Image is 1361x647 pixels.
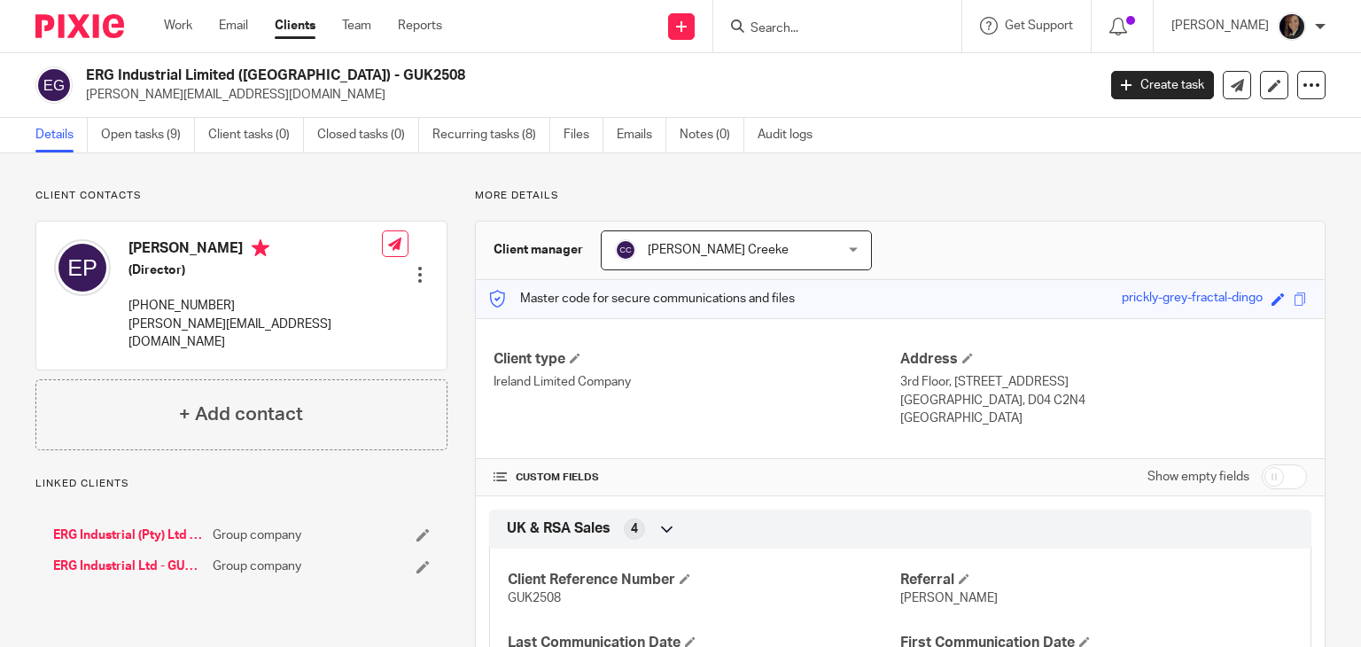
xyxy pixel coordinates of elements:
[128,316,382,352] p: [PERSON_NAME][EMAIL_ADDRESS][DOMAIN_NAME]
[128,297,382,315] p: [PHONE_NUMBER]
[900,350,1307,369] h4: Address
[432,118,550,152] a: Recurring tasks (8)
[317,118,419,152] a: Closed tasks (0)
[508,571,900,589] h4: Client Reference Number
[101,118,195,152] a: Open tasks (9)
[398,17,442,35] a: Reports
[900,409,1307,427] p: [GEOGRAPHIC_DATA]
[208,118,304,152] a: Client tasks (0)
[252,239,269,257] i: Primary
[179,401,303,428] h4: + Add contact
[1122,289,1263,309] div: prickly-grey-fractal-dingo
[213,526,301,544] span: Group company
[1278,12,1306,41] img: Screenshot%202023-08-23%20174648.png
[494,373,900,391] p: Ireland Limited Company
[219,17,248,35] a: Email
[494,471,900,485] h4: CUSTOM FIELDS
[164,17,192,35] a: Work
[35,66,73,104] img: svg%3E
[53,557,204,575] a: ERG Industrial Ltd - GUK2409
[35,14,124,38] img: Pixie
[342,17,371,35] a: Team
[494,350,900,369] h4: Client type
[680,118,744,152] a: Notes (0)
[213,557,301,575] span: Group company
[53,526,204,544] a: ERG Industrial (Pty) Ltd G2399
[489,290,795,308] p: Master code for secure communications and files
[564,118,603,152] a: Files
[275,17,315,35] a: Clients
[128,239,382,261] h4: [PERSON_NAME]
[128,261,382,279] h5: (Director)
[900,571,1293,589] h4: Referral
[749,21,908,37] input: Search
[35,118,88,152] a: Details
[1111,71,1214,99] a: Create task
[617,118,666,152] a: Emails
[86,66,885,85] h2: ERG Industrial Limited ([GEOGRAPHIC_DATA]) - GUK2508
[900,373,1307,391] p: 3rd Floor, [STREET_ADDRESS]
[508,592,561,604] span: GUK2508
[35,477,447,491] p: Linked clients
[900,592,998,604] span: [PERSON_NAME]
[1171,17,1269,35] p: [PERSON_NAME]
[758,118,826,152] a: Audit logs
[507,519,611,538] span: UK & RSA Sales
[631,520,638,538] span: 4
[900,392,1307,409] p: [GEOGRAPHIC_DATA], D04 C2N4
[494,241,583,259] h3: Client manager
[615,239,636,261] img: svg%3E
[86,86,1085,104] p: [PERSON_NAME][EMAIL_ADDRESS][DOMAIN_NAME]
[1147,468,1249,486] label: Show empty fields
[475,189,1326,203] p: More details
[1005,19,1073,32] span: Get Support
[648,244,789,256] span: [PERSON_NAME] Creeke
[35,189,447,203] p: Client contacts
[54,239,111,296] img: svg%3E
